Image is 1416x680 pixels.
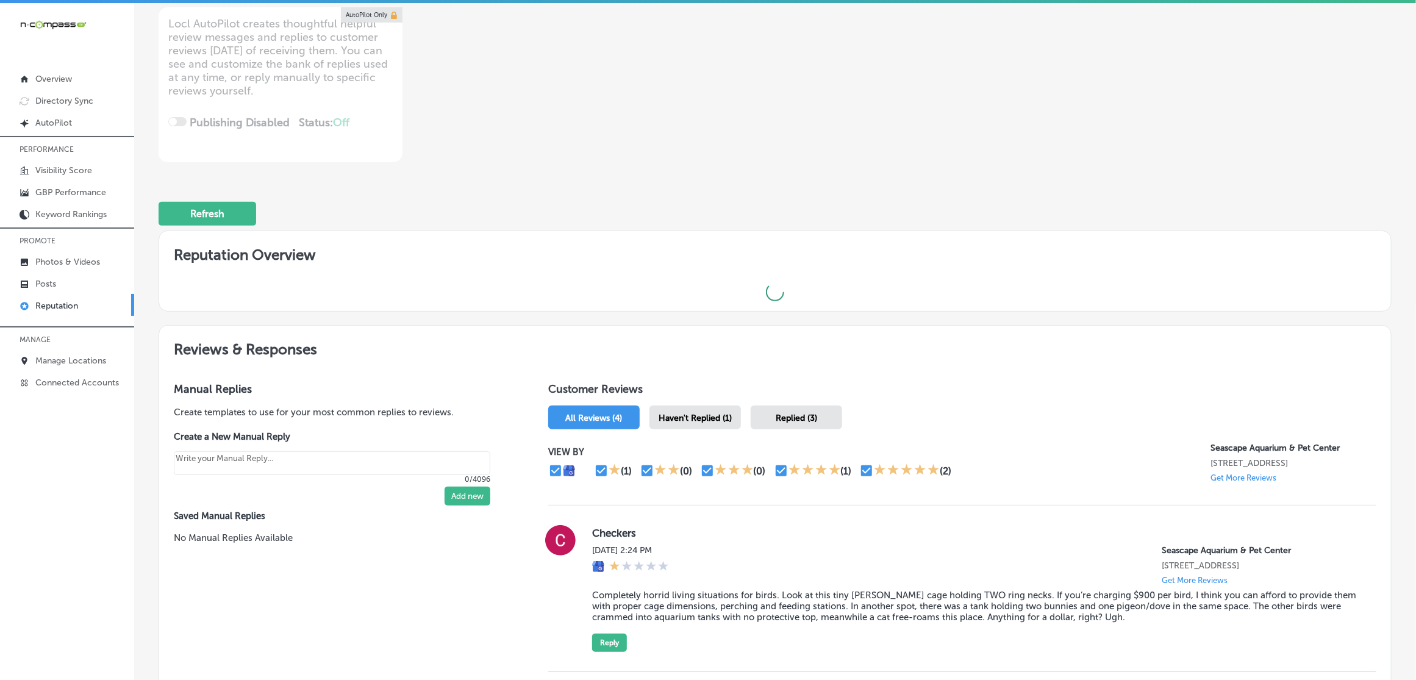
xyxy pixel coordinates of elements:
[776,413,817,423] span: Replied (3)
[174,431,490,442] label: Create a New Manual Reply
[35,165,92,176] p: Visibility Score
[445,487,490,506] button: Add new
[159,202,256,226] button: Refresh
[174,475,490,484] p: 0/4096
[1162,560,1357,571] p: 2162 Gulf Gate Dr
[680,465,692,477] div: (0)
[548,382,1376,401] h1: Customer Reviews
[1210,473,1276,482] p: Get More Reviews
[35,257,100,267] p: Photos & Videos
[841,465,852,477] div: (1)
[592,590,1357,623] blockquote: Completely horrid living situations for birds. Look at this tiny [PERSON_NAME] cage holding TWO r...
[659,413,732,423] span: Haven't Replied (1)
[1210,443,1376,453] p: Seascape Aquarium & Pet Center
[592,545,669,556] label: [DATE] 2:24 PM
[35,209,107,220] p: Keyword Rankings
[874,463,940,478] div: 5 Stars
[174,531,509,545] p: No Manual Replies Available
[592,527,1357,539] label: Checkers
[654,463,680,478] div: 2 Stars
[1162,576,1228,585] p: Get More Reviews
[174,451,490,475] textarea: Create your Quick Reply
[754,465,766,477] div: (0)
[35,118,72,128] p: AutoPilot
[35,187,106,198] p: GBP Performance
[35,74,72,84] p: Overview
[159,231,1391,273] h2: Reputation Overview
[788,463,841,478] div: 4 Stars
[35,279,56,289] p: Posts
[566,413,623,423] span: All Reviews (4)
[35,356,106,366] p: Manage Locations
[20,19,87,30] img: 660ab0bf-5cc7-4cb8-ba1c-48b5ae0f18e60NCTV_CLogo_TV_Black_-500x88.png
[940,465,951,477] div: (2)
[1210,458,1376,468] p: 2162 Gulf Gate Dr Sarasota, FL 34231-4813, US
[159,326,1391,368] h2: Reviews & Responses
[609,463,621,478] div: 1 Star
[621,465,632,477] div: (1)
[35,301,78,311] p: Reputation
[592,634,627,652] button: Reply
[174,406,509,419] p: Create templates to use for your most common replies to reviews.
[35,96,93,106] p: Directory Sync
[35,378,119,388] p: Connected Accounts
[174,382,509,396] h3: Manual Replies
[609,560,669,574] div: 1 Star
[174,510,509,521] label: Saved Manual Replies
[1162,545,1357,556] p: Seascape Aquarium & Pet Center
[548,446,1210,457] p: VIEW BY
[715,463,754,478] div: 3 Stars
